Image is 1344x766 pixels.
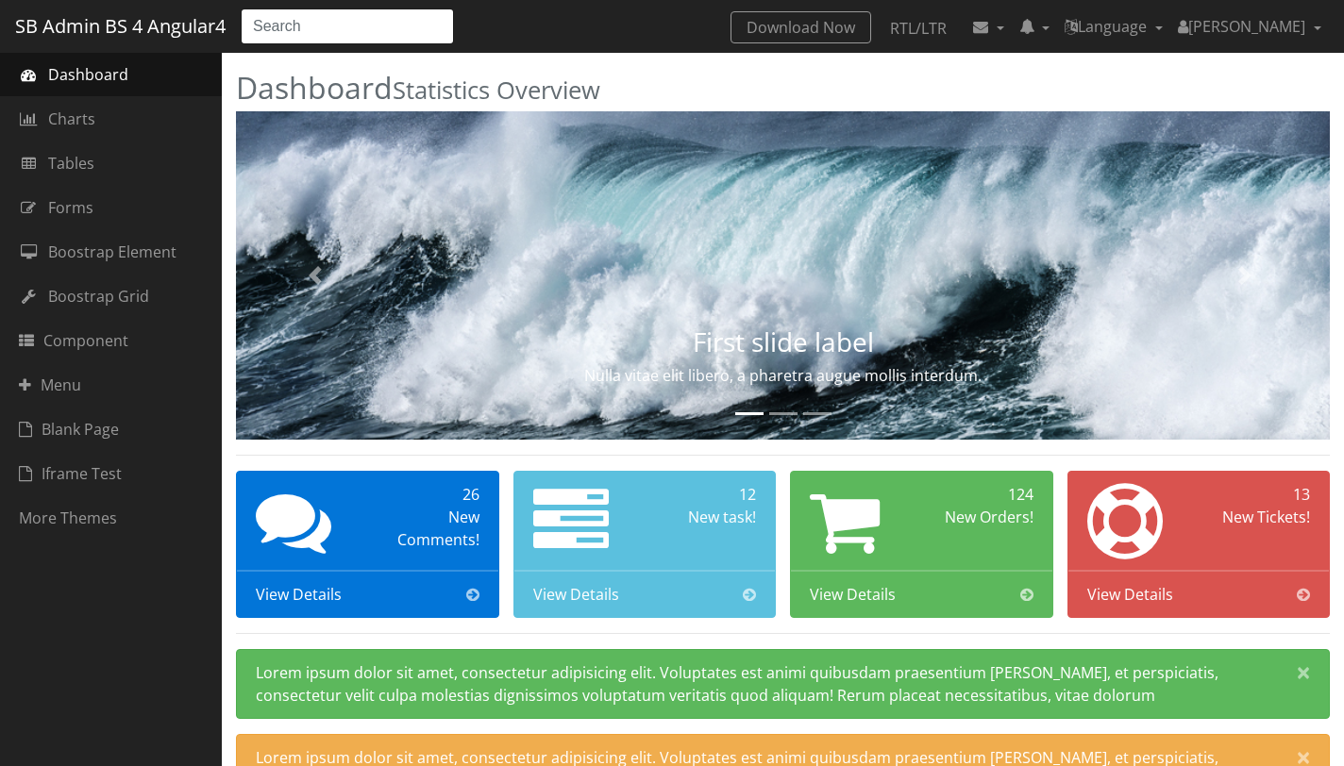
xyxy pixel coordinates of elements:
div: New Tickets! [1205,506,1310,528]
h2: Dashboard [236,71,1330,104]
div: 26 [375,483,479,506]
span: × [1297,659,1310,685]
small: Statistics Overview [393,74,600,107]
div: New task! [651,506,756,528]
span: View Details [256,583,342,606]
div: Lorem ipsum dolor sit amet, consectetur adipisicing elit. Voluptates est animi quibusdam praesent... [236,649,1330,719]
span: View Details [1087,583,1173,606]
span: View Details [810,583,896,606]
span: Menu [19,374,81,396]
a: RTL/LTR [875,11,962,45]
div: New Comments! [375,506,479,551]
div: 124 [929,483,1033,506]
input: Search [241,8,454,44]
a: Download Now [731,11,871,43]
span: View Details [533,583,619,606]
a: SB Admin BS 4 Angular4 [15,8,226,44]
button: Close [1278,650,1329,695]
p: Nulla vitae elit libero, a pharetra augue mollis interdum. [400,364,1166,387]
a: [PERSON_NAME] [1170,8,1329,45]
a: Language [1057,8,1170,45]
h3: First slide label [400,327,1166,357]
div: 13 [1205,483,1310,506]
div: New Orders! [929,506,1033,528]
img: Random first slide [236,111,1330,440]
div: 12 [651,483,756,506]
